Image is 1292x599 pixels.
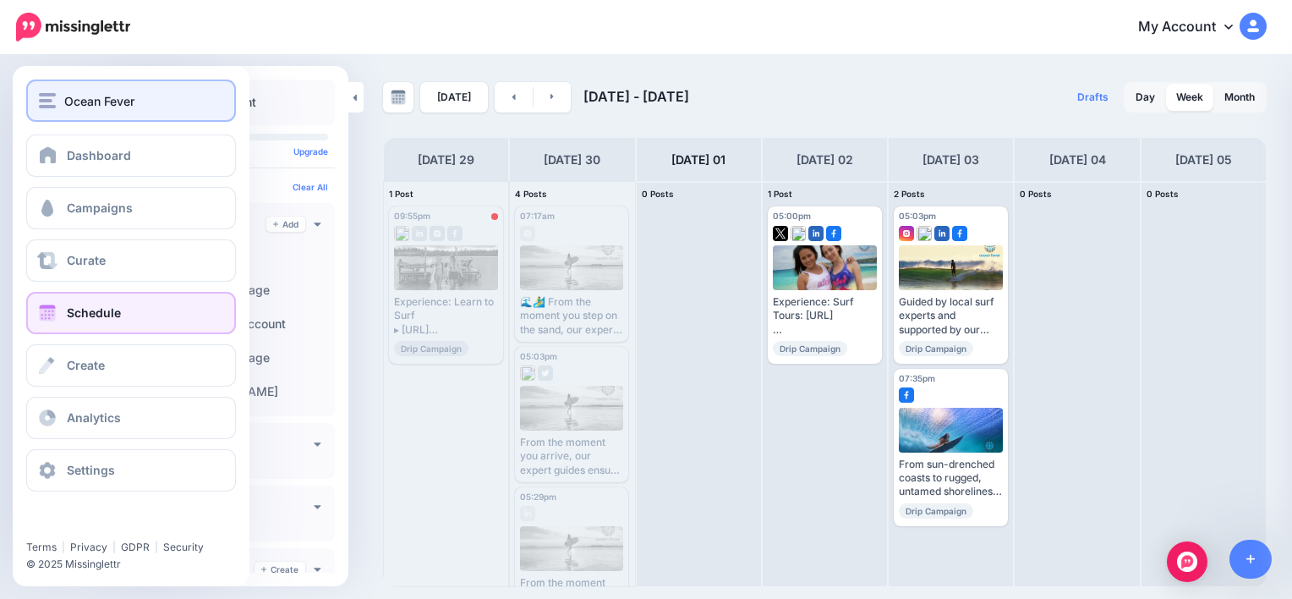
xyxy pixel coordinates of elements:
img: facebook-square.png [952,226,967,241]
span: Dashboard [67,148,131,162]
h4: [DATE] 05 [1175,150,1232,170]
span: 09:55pm [394,211,430,221]
a: Clear All [293,182,328,192]
div: 🌊🏄‍♂️ From the moment you step on the sand, our expert guides are here to lead you to the perfect... [520,295,622,337]
a: My Account [1121,7,1267,48]
span: Ocean Fever [64,91,134,111]
span: 0 Posts [642,189,674,199]
li: © 2025 Missinglettr [26,556,246,573]
span: 1 Post [389,189,413,199]
span: | [155,541,158,553]
div: Experience: Learn to Surf ▸ [URL] #OceanFever #OceanSMajesticSwells #ExclusiveAmenitiesDesigned [394,295,498,337]
span: Settings [67,463,115,477]
a: Settings [26,449,236,492]
h4: [DATE] 29 [418,150,474,170]
div: From the moment you arrive, our expert guides ensure you hit the best surf spots! They'll be by y... [520,436,622,477]
h4: [DATE] 30 [544,150,600,170]
img: instagram-square.png [899,226,914,241]
img: twitter-grey-square.png [538,365,553,381]
span: Curate [67,253,106,267]
span: [DATE] - [DATE] [583,88,689,105]
span: 05:29pm [520,492,556,502]
div: Experience: Surf Tours: [URL] #OceanFever #SurfWithUs #SurfAdventure #SurfCommunity #IconicSurfRe... [773,295,877,337]
img: linkedin-square.png [808,226,824,241]
span: Schedule [67,305,121,320]
img: facebook-square.png [899,387,914,403]
img: linkedin-grey-square.png [520,506,535,521]
a: Drafts [1067,82,1119,113]
img: instagram-grey-square.png [520,226,535,241]
h4: [DATE] 02 [797,150,853,170]
div: Open Intercom Messenger [1167,541,1207,582]
span: 05:03pm [520,351,557,361]
a: Campaigns [26,187,236,229]
img: calendar-grey-darker.png [391,90,406,105]
h4: [DATE] 03 [922,150,979,170]
div: Guided by local surf experts and supported by our logistics team, you’ll travel with confidence, ... [899,295,1003,337]
img: twitter-square.png [773,226,788,241]
span: 07:17am [520,211,555,221]
span: 07:35pm [899,373,935,383]
span: Analytics [67,410,121,425]
span: | [112,541,116,553]
img: bluesky-grey-square.png [394,226,409,241]
span: 4 Posts [515,189,547,199]
span: Campaigns [67,201,133,215]
a: Day [1125,84,1165,111]
span: | [62,541,65,553]
a: Analytics [26,397,236,439]
span: Drip Campaign [899,341,973,356]
a: Schedule [26,292,236,334]
span: 2 Posts [894,189,925,199]
img: bluesky-grey-square.png [520,365,535,381]
h4: [DATE] 01 [671,150,725,170]
img: facebook-grey-square.png [447,226,463,241]
a: Privacy [70,541,107,553]
img: menu.png [39,93,56,108]
h4: [DATE] 04 [1049,150,1106,170]
img: linkedin-square.png [934,226,950,241]
a: Curate [26,239,236,282]
span: Drafts [1077,92,1109,102]
span: Create [67,358,105,372]
a: GDPR [121,541,150,553]
span: Drip Campaign [899,503,973,519]
a: Upgrade [293,146,328,157]
img: bluesky-square.png [917,226,932,241]
a: Terms [26,541,57,553]
span: Drip Campaign [773,341,847,356]
img: Missinglettr [16,13,130,41]
span: 0 Posts [1020,189,1052,199]
a: Add [266,217,305,232]
a: [DATE] [420,82,488,113]
span: 05:03pm [899,211,936,221]
iframe: Twitter Follow Button [26,516,155,533]
span: 05:00pm [773,211,811,221]
a: Create [26,344,236,387]
span: 1 Post [768,189,792,199]
a: Month [1214,84,1265,111]
a: Dashboard [26,135,236,177]
div: From sun-drenched coasts to rugged, untamed shorelines, these tours are about following the swell... [899,458,1003,499]
img: facebook-square.png [826,226,841,241]
a: Week [1166,84,1213,111]
span: 0 Posts [1147,189,1179,199]
img: bluesky-square.png [791,226,806,241]
a: Security [163,541,204,553]
a: Create [255,562,305,577]
img: instagram-grey-square.png [430,226,445,241]
button: Ocean Fever [26,80,236,122]
img: linkedin-grey-square.png [412,226,427,241]
span: Drip Campaign [394,341,468,356]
